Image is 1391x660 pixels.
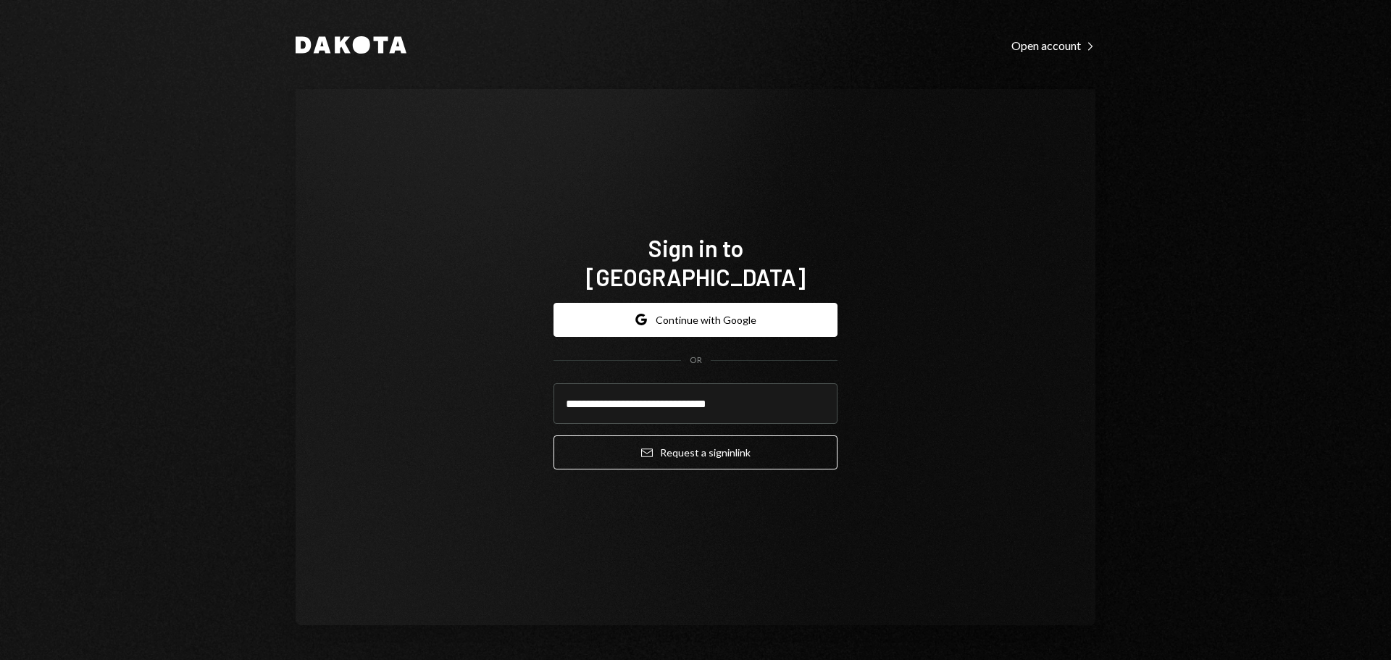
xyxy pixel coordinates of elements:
div: Open account [1011,38,1095,53]
div: OR [690,354,702,367]
a: Open account [1011,37,1095,53]
button: Continue with Google [554,303,837,337]
button: Request a signinlink [554,435,837,469]
h1: Sign in to [GEOGRAPHIC_DATA] [554,233,837,291]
